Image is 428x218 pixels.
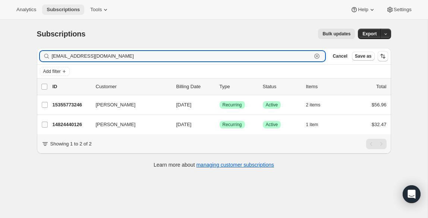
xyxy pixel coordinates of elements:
[266,102,278,108] span: Active
[16,7,36,13] span: Analytics
[53,83,387,90] div: IDCustomerBilling DateTypeStatusItemsTotal
[376,83,386,90] p: Total
[53,119,387,130] div: 14824440126[PERSON_NAME][DATE]SuccessRecurringSuccessActive1 item$32.47
[96,121,136,128] span: [PERSON_NAME]
[96,83,170,90] p: Customer
[306,119,327,130] button: 1 item
[306,100,329,110] button: 2 items
[90,7,102,13] span: Tools
[53,83,90,90] p: ID
[266,122,278,128] span: Active
[333,53,347,59] span: Cancel
[352,52,375,61] button: Save as
[313,52,321,60] button: Clear
[176,83,214,90] p: Billing Date
[306,83,343,90] div: Items
[223,102,242,108] span: Recurring
[223,122,242,128] span: Recurring
[318,29,355,39] button: Bulk updates
[306,102,321,108] span: 2 items
[154,161,274,169] p: Learn more about
[40,67,70,76] button: Add filter
[366,139,387,149] nav: Pagination
[330,52,350,61] button: Cancel
[53,101,90,109] p: 15355773246
[196,162,274,168] a: managing customer subscriptions
[176,122,192,127] span: [DATE]
[220,83,257,90] div: Type
[96,101,136,109] span: [PERSON_NAME]
[43,68,61,74] span: Add filter
[358,29,381,39] button: Export
[372,122,387,127] span: $32.47
[403,185,421,203] div: Open Intercom Messenger
[50,140,92,148] p: Showing 1 to 2 of 2
[362,31,377,37] span: Export
[53,121,90,128] p: 14824440126
[355,53,372,59] span: Save as
[91,99,166,111] button: [PERSON_NAME]
[382,4,416,15] button: Settings
[322,31,350,37] span: Bulk updates
[86,4,114,15] button: Tools
[394,7,412,13] span: Settings
[306,122,318,128] span: 1 item
[52,51,312,61] input: Filter subscribers
[358,7,368,13] span: Help
[346,4,380,15] button: Help
[47,7,80,13] span: Subscriptions
[176,102,192,108] span: [DATE]
[12,4,41,15] button: Analytics
[378,51,388,61] button: Sort the results
[372,102,387,108] span: $56.96
[263,83,300,90] p: Status
[91,119,166,131] button: [PERSON_NAME]
[42,4,84,15] button: Subscriptions
[37,30,86,38] span: Subscriptions
[53,100,387,110] div: 15355773246[PERSON_NAME][DATE]SuccessRecurringSuccessActive2 items$56.96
